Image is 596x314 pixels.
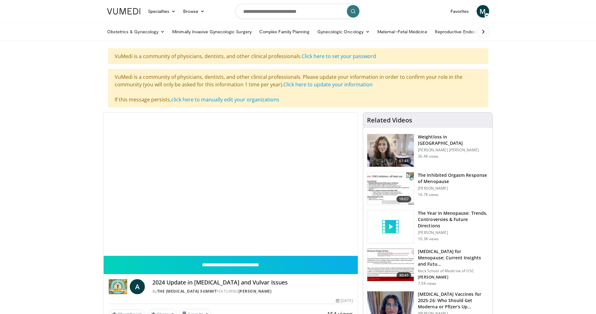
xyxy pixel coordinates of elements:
p: [PERSON_NAME] [418,275,489,280]
a: Favorites [447,5,473,18]
h3: The Year in Menopause: Trends, Controversies & Future Directions [418,210,489,229]
h3: The Inhibited Orgasm Response of Menopause [418,172,489,185]
a: Obstetrics & Gynecology [103,25,169,38]
a: Minimally Invasive Gynecologic Surgery [168,25,255,38]
a: Reproductive Endocrinology & [MEDICAL_DATA] [431,25,536,38]
video-js: Video Player [104,113,358,256]
p: [PERSON_NAME] [PERSON_NAME] [418,148,489,153]
p: 10.3K views [418,236,439,241]
a: Gynecologic Oncology [314,25,374,38]
img: video_placeholder_short.svg [367,210,414,243]
a: [PERSON_NAME] [238,289,272,294]
p: Keck School of Medicine of USC [418,268,489,273]
a: Maternal–Fetal Medicine [374,25,431,38]
h4: Related Videos [367,116,412,124]
a: click here to manually edit your organizations [171,96,279,103]
input: Search topics, interventions [235,4,361,19]
p: [PERSON_NAME] [418,186,489,191]
span: 07:41 [396,158,412,164]
a: Click here to set your password [302,53,376,60]
p: [PERSON_NAME] [418,230,489,235]
a: 18:07 The Inhibited Orgasm Response of Menopause [PERSON_NAME] 16.7K views [367,172,489,205]
p: 30.4K views [418,154,439,159]
a: The Year in Menopause: Trends, Controversies & Future Directions [PERSON_NAME] 10.3K views [367,210,489,243]
a: 07:41 Weightloss in [GEOGRAPHIC_DATA] [PERSON_NAME] [PERSON_NAME] 30.4K views [367,134,489,167]
a: Complex Family Planning [255,25,314,38]
a: 30:41 [MEDICAL_DATA] for Menopause: Current Insights and Futu… Keck School of Medicine of USC [PE... [367,248,489,286]
img: 9983fed1-7565-45be-8934-aef1103ce6e2.150x105_q85_crop-smart_upscale.jpg [367,134,414,167]
img: 283c0f17-5e2d-42ba-a87c-168d447cdba4.150x105_q85_crop-smart_upscale.jpg [367,172,414,205]
h3: [MEDICAL_DATA] Vaccines for 2025-26: Who Should Get Moderna or Pfizer’s Up… [418,291,489,310]
div: VuMedi is a community of physicians, dentists, and other clinical professionals. [108,48,488,64]
a: The [MEDICAL_DATA] Summit [157,289,217,294]
div: By FEATURING [152,289,353,294]
h4: 2024 Update in [MEDICAL_DATA] and Vulvar Issues [152,279,353,286]
p: 16.7K views [418,192,439,197]
div: [DATE] [336,298,353,304]
h3: Weightloss in [GEOGRAPHIC_DATA] [418,134,489,146]
h3: [MEDICAL_DATA] for Menopause: Current Insights and Futu… [418,248,489,267]
span: 18:07 [396,196,412,202]
a: Browse [179,5,208,18]
a: M [477,5,489,18]
img: The Endometriosis Summit [109,279,127,294]
a: Specialties [144,5,180,18]
a: Click here to update your information [283,81,373,88]
div: VuMedi is a community of physicians, dentists, and other clinical professionals. Please update yo... [108,69,488,107]
img: 47271b8a-94f4-49c8-b914-2a3d3af03a9e.150x105_q85_crop-smart_upscale.jpg [367,249,414,281]
a: A [130,279,145,294]
span: 30:41 [396,272,412,279]
img: VuMedi Logo [107,8,140,14]
p: 7.5K views [418,281,436,286]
